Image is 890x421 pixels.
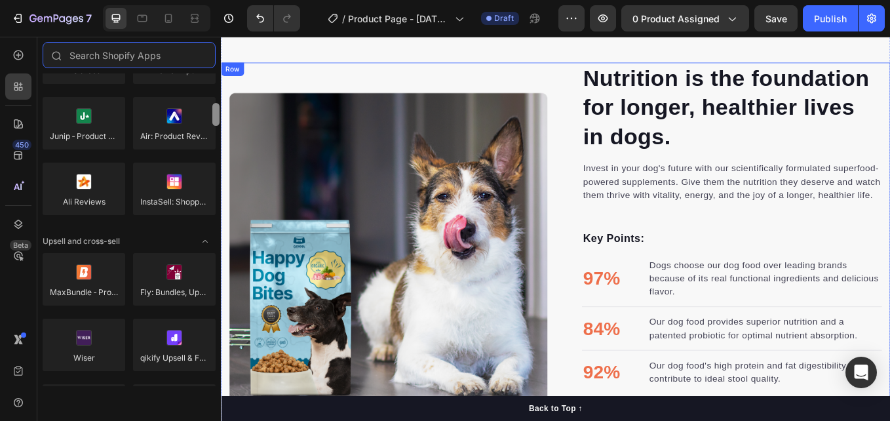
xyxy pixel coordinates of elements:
[221,37,890,421] iframe: Design area
[754,5,798,31] button: Save
[425,147,775,194] p: Invest in your dog's future with our scientifically formulated superfood-powered supplements. Giv...
[503,378,775,410] p: Our dog food's high protein and fat digestibility contribute to ideal stool quality.
[3,32,24,44] div: Row
[503,327,775,359] p: Our dog food provides superior nutrition and a patented probiotic for optimal nutrient absorption.
[195,231,216,252] span: Toggle open
[348,12,450,26] span: Product Page - [DATE] 09:04:45
[845,357,877,388] div: Open Intercom Messenger
[43,235,120,247] span: Upsell and cross-sell
[632,12,720,26] span: 0 product assigned
[425,268,469,300] p: 97%
[503,260,775,308] p: Dogs choose our dog food over leading brands because of its real functional ingredients and delic...
[803,5,858,31] button: Publish
[425,228,775,247] p: Key Points:
[494,12,514,24] span: Draft
[425,31,775,134] p: Nutrition is the foundation for longer, healthier lives in dogs.
[86,10,92,26] p: 7
[342,12,345,26] span: /
[425,327,469,359] p: 84%
[425,378,469,411] p: 92%
[43,42,216,68] input: Search Shopify Apps
[765,13,787,24] span: Save
[814,12,847,26] div: Publish
[12,140,31,150] div: 450
[621,5,749,31] button: 0 product assigned
[247,5,300,31] div: Undo/Redo
[10,240,31,251] div: Beta
[5,5,98,31] button: 7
